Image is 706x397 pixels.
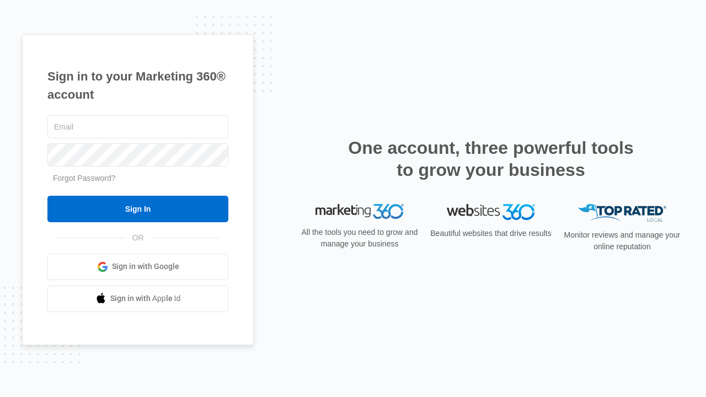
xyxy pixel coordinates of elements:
[47,67,228,104] h1: Sign in to your Marketing 360® account
[110,293,181,304] span: Sign in with Apple Id
[112,261,179,272] span: Sign in with Google
[47,254,228,280] a: Sign in with Google
[298,227,421,250] p: All the tools you need to grow and manage your business
[429,228,553,239] p: Beautiful websites that drive results
[345,137,637,181] h2: One account, three powerful tools to grow your business
[125,232,152,244] span: OR
[315,204,404,219] img: Marketing 360
[47,115,228,138] input: Email
[47,286,228,312] a: Sign in with Apple Id
[53,174,116,183] a: Forgot Password?
[47,196,228,222] input: Sign In
[447,204,535,220] img: Websites 360
[560,229,684,253] p: Monitor reviews and manage your online reputation
[578,204,666,222] img: Top Rated Local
